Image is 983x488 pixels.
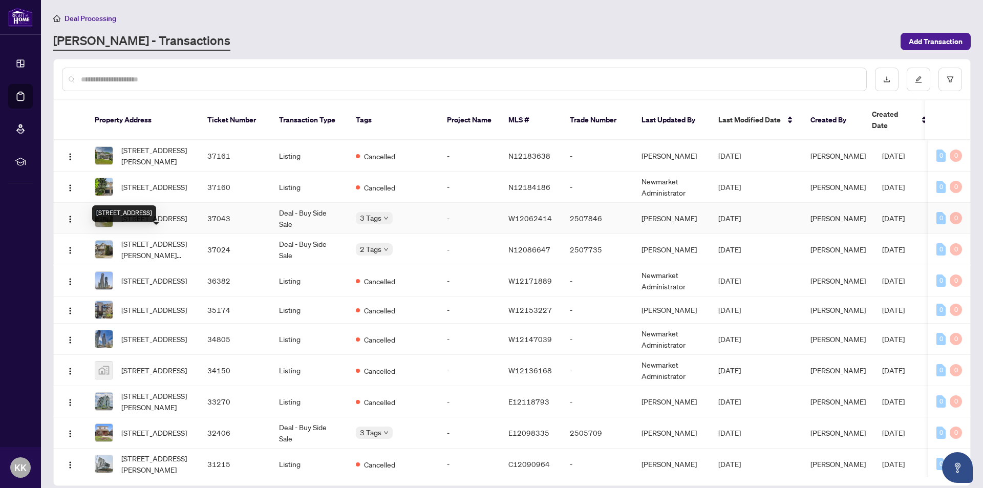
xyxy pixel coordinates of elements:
[562,172,633,203] td: -
[562,234,633,265] td: 2507735
[938,68,962,91] button: filter
[95,178,113,196] img: thumbnail-img
[271,265,348,296] td: Listing
[439,140,500,172] td: -
[882,305,905,314] span: [DATE]
[864,100,935,140] th: Created Date
[66,398,74,407] img: Logo
[710,100,802,140] th: Last Modified Date
[802,100,864,140] th: Created By
[95,455,113,473] img: thumbnail-img
[718,276,741,285] span: [DATE]
[882,366,905,375] span: [DATE]
[66,278,74,286] img: Logo
[882,182,905,192] span: [DATE]
[199,100,271,140] th: Ticket Number
[66,367,74,375] img: Logo
[633,296,710,324] td: [PERSON_NAME]
[121,390,191,413] span: [STREET_ADDRESS][PERSON_NAME]
[95,241,113,258] img: thumbnail-img
[383,216,389,221] span: down
[364,396,395,408] span: Cancelled
[508,276,552,285] span: W12171889
[271,203,348,234] td: Deal - Buy Side Sale
[633,234,710,265] td: [PERSON_NAME]
[882,245,905,254] span: [DATE]
[950,333,962,345] div: 0
[810,245,866,254] span: [PERSON_NAME]
[950,395,962,408] div: 0
[95,301,113,319] img: thumbnail-img
[199,324,271,355] td: 34805
[439,100,500,140] th: Project Name
[882,459,905,469] span: [DATE]
[95,393,113,410] img: thumbnail-img
[360,212,381,224] span: 3 Tags
[439,386,500,417] td: -
[62,241,78,258] button: Logo
[810,305,866,314] span: [PERSON_NAME]
[633,417,710,449] td: [PERSON_NAME]
[508,214,552,223] span: W12062414
[199,417,271,449] td: 32406
[121,275,187,286] span: [STREET_ADDRESS]
[66,307,74,315] img: Logo
[633,386,710,417] td: [PERSON_NAME]
[508,305,552,314] span: W12153227
[942,452,973,483] button: Open asap
[439,234,500,265] td: -
[882,151,905,160] span: [DATE]
[633,203,710,234] td: [PERSON_NAME]
[199,355,271,386] td: 34150
[810,214,866,223] span: [PERSON_NAME]
[562,100,633,140] th: Trade Number
[936,364,946,376] div: 0
[508,151,550,160] span: N12183638
[364,305,395,316] span: Cancelled
[199,296,271,324] td: 35174
[562,203,633,234] td: 2507846
[121,181,187,193] span: [STREET_ADDRESS]
[718,245,741,254] span: [DATE]
[562,386,633,417] td: -
[121,304,187,315] span: [STREET_ADDRESS]
[562,449,633,480] td: -
[508,245,550,254] span: N12086647
[936,333,946,345] div: 0
[62,331,78,347] button: Logo
[882,428,905,437] span: [DATE]
[66,461,74,469] img: Logo
[633,140,710,172] td: [PERSON_NAME]
[936,212,946,224] div: 0
[199,234,271,265] td: 37024
[439,203,500,234] td: -
[121,238,191,261] span: [STREET_ADDRESS][PERSON_NAME][PERSON_NAME]
[199,140,271,172] td: 37161
[62,179,78,195] button: Logo
[500,100,562,140] th: MLS #
[718,182,741,192] span: [DATE]
[875,68,899,91] button: download
[909,33,963,50] span: Add Transaction
[66,430,74,438] img: Logo
[883,76,890,83] span: download
[947,76,954,83] span: filter
[936,458,946,470] div: 0
[950,181,962,193] div: 0
[718,428,741,437] span: [DATE]
[508,459,550,469] span: C12090964
[66,215,74,223] img: Logo
[383,430,389,435] span: down
[95,272,113,289] img: thumbnail-img
[121,333,187,345] span: [STREET_ADDRESS]
[718,214,741,223] span: [DATE]
[810,334,866,344] span: [PERSON_NAME]
[439,265,500,296] td: -
[936,150,946,162] div: 0
[633,324,710,355] td: Newmarket Administrator
[364,275,395,287] span: Cancelled
[810,397,866,406] span: [PERSON_NAME]
[810,366,866,375] span: [PERSON_NAME]
[562,324,633,355] td: -
[121,144,191,167] span: [STREET_ADDRESS][PERSON_NAME]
